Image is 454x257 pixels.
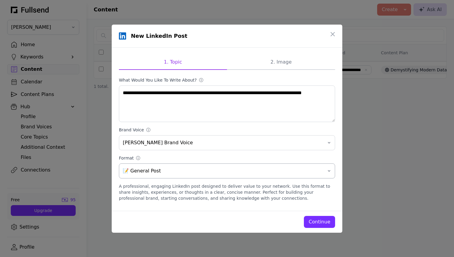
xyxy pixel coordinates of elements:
[119,183,335,201] div: A professional, engaging LinkedIn post designed to deliver value to your network. Use this format...
[119,163,335,178] button: 📝 General Post
[119,77,335,83] label: What would you like to write about?
[227,55,335,70] button: 2. Image
[136,155,141,161] div: ⓘ
[131,32,187,40] h1: New LinkedIn Post
[119,55,227,70] button: 1. Topic
[119,135,335,150] button: [PERSON_NAME] Brand Voice
[123,139,323,146] span: [PERSON_NAME] Brand Voice
[146,127,152,133] div: ⓘ
[123,167,323,175] span: 📝 General Post
[304,216,335,228] button: Continue
[119,127,335,133] label: Brand Voice
[309,218,330,226] div: Continue
[119,155,335,161] label: Format
[199,77,204,83] div: ⓘ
